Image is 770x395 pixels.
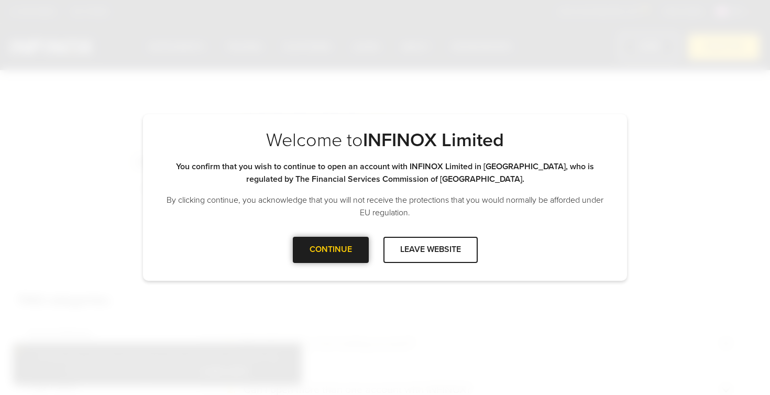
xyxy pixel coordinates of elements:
p: By clicking continue, you acknowledge that you will not receive the protections that you would no... [164,194,606,219]
strong: INFINOX Limited [363,129,504,151]
div: LEAVE WEBSITE [383,237,478,262]
strong: You confirm that you wish to continue to open an account with INFINOX Limited in [GEOGRAPHIC_DATA... [176,161,594,184]
div: CONTINUE [293,237,369,262]
p: Welcome to [164,129,606,152]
